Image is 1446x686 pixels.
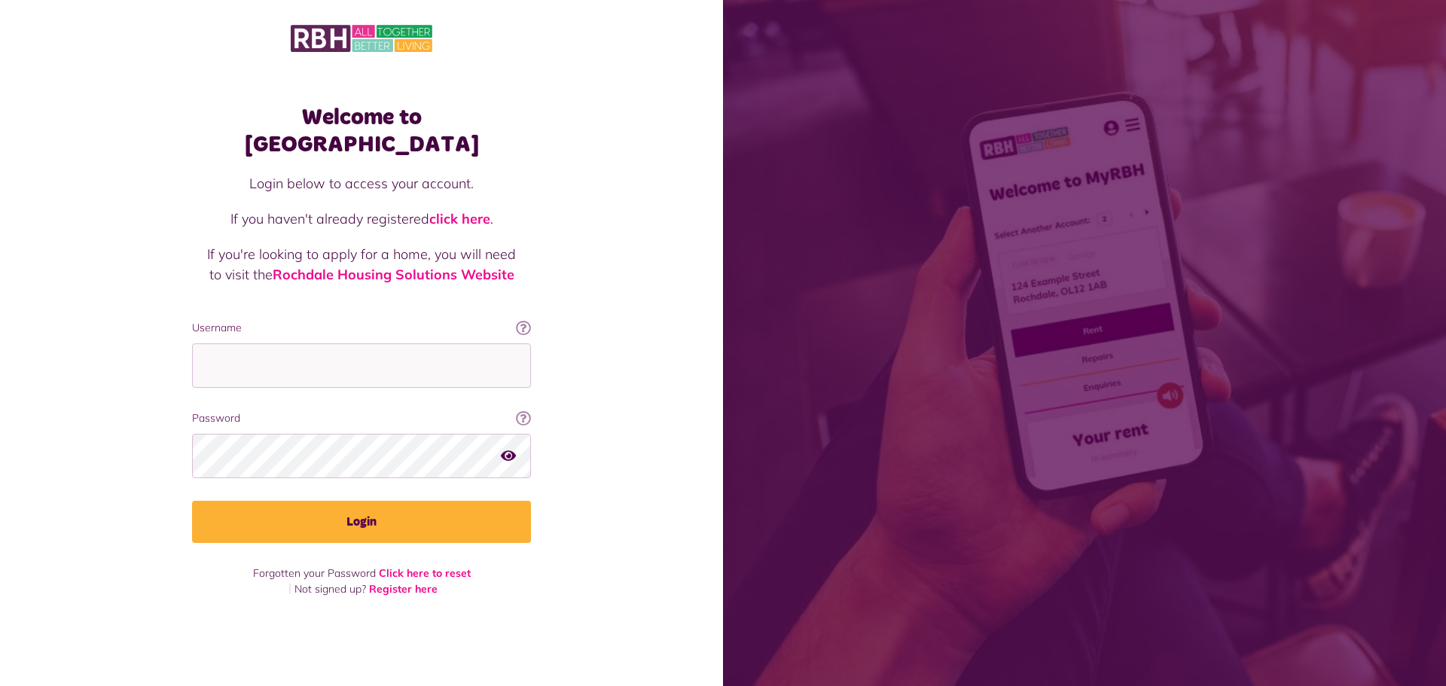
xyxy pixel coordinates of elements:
[273,266,514,283] a: Rochdale Housing Solutions Website
[379,566,471,580] a: Click here to reset
[192,501,531,543] button: Login
[369,582,438,596] a: Register here
[253,566,376,580] span: Forgotten your Password
[291,23,432,54] img: MyRBH
[207,244,516,285] p: If you're looking to apply for a home, you will need to visit the
[429,210,490,227] a: click here
[294,582,366,596] span: Not signed up?
[207,173,516,194] p: Login below to access your account.
[192,320,531,336] label: Username
[192,410,531,426] label: Password
[207,209,516,229] p: If you haven't already registered .
[192,104,531,158] h1: Welcome to [GEOGRAPHIC_DATA]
